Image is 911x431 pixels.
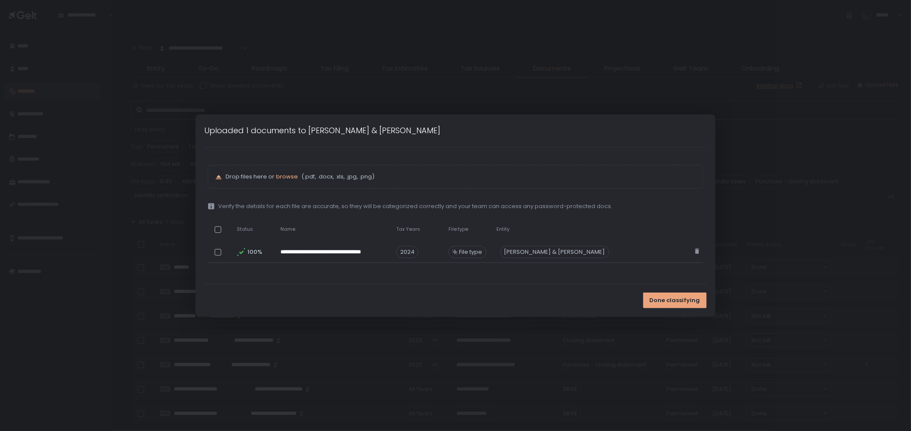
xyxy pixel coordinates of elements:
[218,202,612,210] span: Verify the details for each file are accurate, so they will be categorized correctly and your tea...
[204,125,440,136] h1: Uploaded 1 documents to [PERSON_NAME] & [PERSON_NAME]
[497,226,510,232] span: Entity
[247,248,261,256] span: 100%
[396,226,420,232] span: Tax Years
[643,293,707,308] button: Done classifying
[276,172,298,181] span: browse
[226,173,696,181] p: Drop files here or
[276,173,298,181] button: browse
[650,296,700,304] span: Done classifying
[459,248,482,256] span: File type
[300,173,375,181] span: (.pdf, .docx, .xls, .jpg, .png)
[280,226,295,232] span: Name
[396,246,418,258] span: 2024
[449,226,469,232] span: File type
[237,226,253,232] span: Status
[500,246,609,258] div: [PERSON_NAME] & [PERSON_NAME]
